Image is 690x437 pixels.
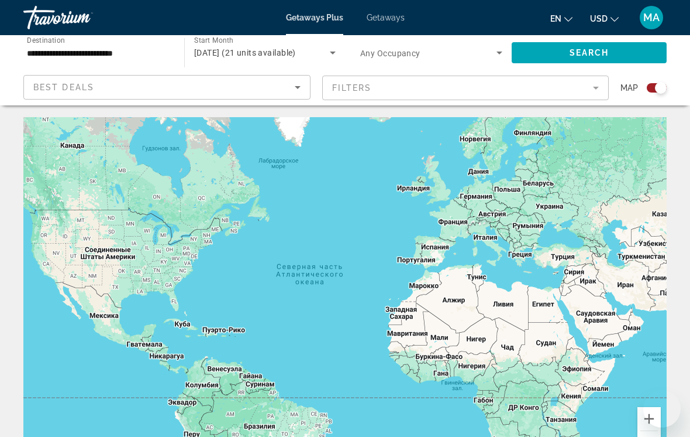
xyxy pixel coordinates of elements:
[194,48,296,57] span: [DATE] (21 units available)
[33,83,94,92] span: Best Deals
[322,75,609,101] button: Filter
[590,10,619,27] button: Change currency
[643,12,660,23] span: MA
[637,407,661,431] button: Увеличить
[194,36,233,45] span: Start Month
[27,36,65,44] span: Destination
[286,13,343,22] a: Getaways Plus
[550,10,572,27] button: Change language
[570,48,609,57] span: Search
[512,42,667,63] button: Search
[23,2,140,33] a: Travorium
[33,80,301,94] mat-select: Sort by
[360,49,420,58] span: Any Occupancy
[367,13,405,22] a: Getaways
[620,80,638,96] span: Map
[550,14,561,23] span: en
[643,390,681,428] iframe: Кнопка запуска окна обмена сообщениями
[636,5,667,30] button: User Menu
[590,14,608,23] span: USD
